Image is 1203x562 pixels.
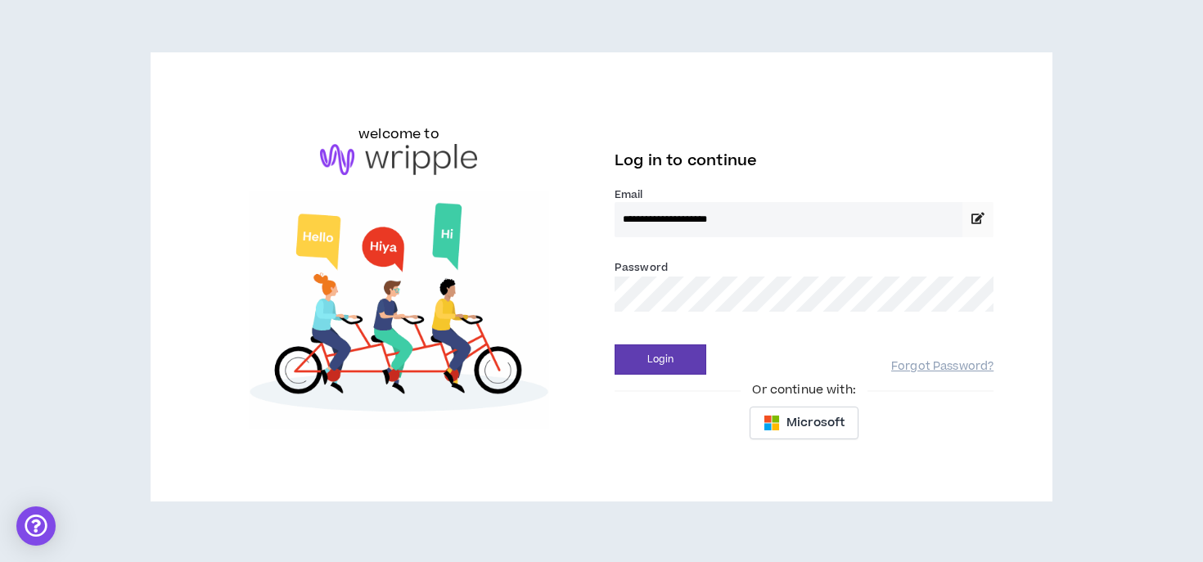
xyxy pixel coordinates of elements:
div: Open Intercom Messenger [16,506,56,546]
span: Or continue with: [741,381,867,399]
a: Forgot Password? [891,359,993,375]
span: Log in to continue [615,151,757,171]
button: Microsoft [750,407,858,439]
span: Microsoft [786,414,845,432]
img: Welcome to Wripple [210,191,588,429]
label: Email [615,187,993,202]
img: logo-brand.png [320,144,477,175]
label: Password [615,260,668,275]
button: Login [615,344,706,375]
h6: welcome to [358,124,439,144]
